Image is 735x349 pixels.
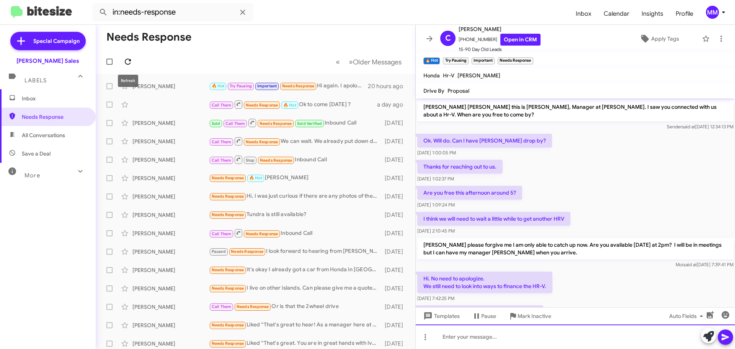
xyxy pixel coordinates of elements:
[132,248,209,256] div: [PERSON_NAME]
[423,57,440,64] small: 🔥 Hot
[225,121,245,126] span: Call Them
[212,267,244,272] span: Needs Response
[416,309,466,323] button: Templates
[132,156,209,164] div: [PERSON_NAME]
[667,124,733,129] span: Sender [DATE] 12:34:13 PM
[381,193,409,200] div: [DATE]
[459,25,541,34] span: [PERSON_NAME]
[417,134,552,147] p: Ok. Will do. Can I have [PERSON_NAME] drop by?
[423,87,444,94] span: Drive By
[209,82,368,90] div: Hi again. I apologize for the delayed response. I won't be able to meet then.
[331,54,345,70] button: Previous
[209,228,381,238] div: Inbound Call
[422,309,460,323] span: Templates
[212,194,244,199] span: Needs Response
[570,3,598,25] span: Inbox
[344,54,406,70] button: Next
[381,229,409,237] div: [DATE]
[443,72,454,79] span: Hr-V
[663,309,712,323] button: Auto Fields
[209,136,381,146] div: We can wait. We already put down deposit with [PERSON_NAME]
[381,138,409,145] div: [DATE]
[212,158,232,163] span: Call Them
[498,57,533,64] small: Needs Response
[381,285,409,292] div: [DATE]
[670,3,699,25] a: Profile
[417,305,543,319] p: Also, I am not available at 2. I'll still be working.
[231,249,263,254] span: Needs Response
[22,131,65,139] span: All Conversations
[459,46,541,53] span: 15-90 Day Old Leads
[669,309,706,323] span: Auto Fields
[118,75,138,87] div: Refresh
[651,32,679,46] span: Apply Tags
[381,211,409,219] div: [DATE]
[417,228,455,234] span: [DATE] 2:10:45 PM
[132,321,209,329] div: [PERSON_NAME]
[22,113,87,121] span: Needs Response
[132,229,209,237] div: [PERSON_NAME]
[423,72,440,79] span: Honda
[353,58,402,66] span: Older Messages
[212,121,220,126] span: Sold
[417,186,522,200] p: Are you free this afternoon around 5?
[209,265,381,274] div: It's okay I already got a car from Honda in [GEOGRAPHIC_DATA] crv
[598,3,635,25] a: Calendar
[368,82,409,90] div: 20 hours ago
[417,212,570,226] p: I think we will need to wait a little while to get another HRV
[209,100,377,109] div: Ok to come [DATE] ?
[237,304,269,309] span: Needs Response
[381,303,409,311] div: [DATE]
[22,95,87,102] span: Inbox
[620,32,698,46] button: Apply Tags
[381,340,409,347] div: [DATE]
[381,156,409,164] div: [DATE]
[502,309,557,323] button: Mark Inactive
[417,160,503,174] p: Thanks for reaching out to us.
[381,248,409,256] div: [DATE]
[417,272,552,293] p: Hi. No need to apologize. We still need to look into ways to finance the HR-V.
[132,174,209,182] div: [PERSON_NAME]
[132,266,209,274] div: [PERSON_NAME]
[212,323,244,328] span: Needs Response
[230,84,252,88] span: Try Pausing
[349,57,353,67] span: »
[283,103,296,108] span: 🔥 Hot
[457,72,500,79] span: [PERSON_NAME]
[682,124,695,129] span: said at
[209,321,381,329] div: Liked “That's great to hear! As a manager here at [PERSON_NAME] I just wanted to make sure that i...
[212,139,232,144] span: Call Them
[132,82,209,90] div: [PERSON_NAME]
[22,150,51,157] span: Save a Deal
[209,118,381,128] div: Inbound Call
[500,34,541,46] a: Open in CRM
[676,262,733,267] span: Moi [DATE] 7:39:41 PM
[209,210,381,219] div: Tundra is still available?
[209,155,381,164] div: Inbound Call
[106,31,191,43] h1: Needs Response
[212,304,232,309] span: Call Them
[635,3,670,25] a: Insights
[377,101,409,108] div: a day ago
[24,172,40,179] span: More
[212,341,244,346] span: Needs Response
[683,262,697,267] span: said at
[260,121,292,126] span: Needs Response
[336,57,340,67] span: «
[257,84,277,88] span: Important
[448,87,469,94] span: Proposal
[10,32,86,50] a: Special Campaign
[212,84,225,88] span: 🔥 Hot
[132,211,209,219] div: [PERSON_NAME]
[132,138,209,145] div: [PERSON_NAME]
[16,57,79,65] div: [PERSON_NAME] Sales
[297,121,322,126] span: Sold Verified
[212,249,226,254] span: Paused
[381,119,409,127] div: [DATE]
[209,284,381,293] div: I live on other islands. Can please give me a quote for Honda civic lx
[417,202,455,208] span: [DATE] 1:09:24 PM
[417,150,456,156] span: [DATE] 1:00:05 PM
